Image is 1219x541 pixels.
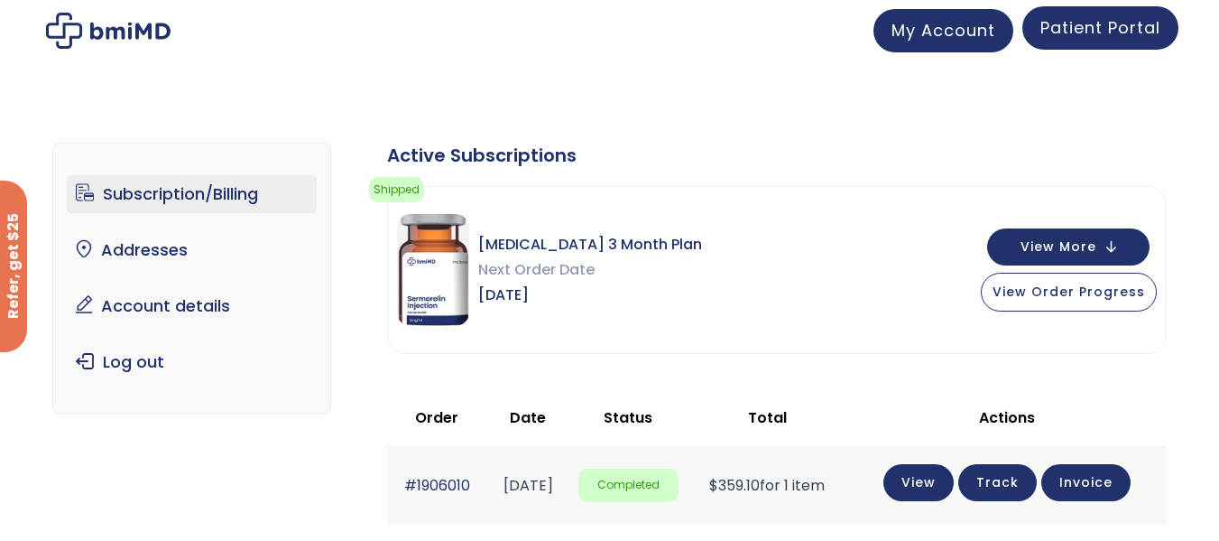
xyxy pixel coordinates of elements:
[510,407,546,428] span: Date
[1041,464,1131,501] a: Invoice
[578,469,679,502] span: Completed
[387,143,1167,168] div: Active Subscriptions
[404,475,470,496] a: #1906010
[1040,16,1160,39] span: Patient Portal
[67,175,317,213] a: Subscription/Billing
[67,287,317,325] a: Account details
[503,475,553,496] time: [DATE]
[478,232,702,257] span: [MEDICAL_DATA] 3 Month Plan
[478,283,702,308] span: [DATE]
[688,446,848,525] td: for 1 item
[709,475,718,496] span: $
[67,231,317,269] a: Addresses
[46,13,171,49] img: My account
[883,464,954,501] a: View
[891,19,995,42] span: My Account
[981,273,1157,312] button: View Order Progress
[979,407,1035,428] span: Actions
[709,475,760,496] span: 359.10
[993,283,1145,301] span: View Order Progress
[478,257,702,283] span: Next Order Date
[958,464,1037,501] a: Track
[415,407,458,428] span: Order
[369,177,424,202] span: Shipped
[873,9,1013,52] a: My Account
[1022,6,1178,50] a: Patient Portal
[1020,241,1096,253] span: View More
[748,407,787,428] span: Total
[604,407,652,428] span: Status
[987,229,1150,266] button: View More
[52,143,331,414] nav: Account pages
[67,343,317,381] a: Log out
